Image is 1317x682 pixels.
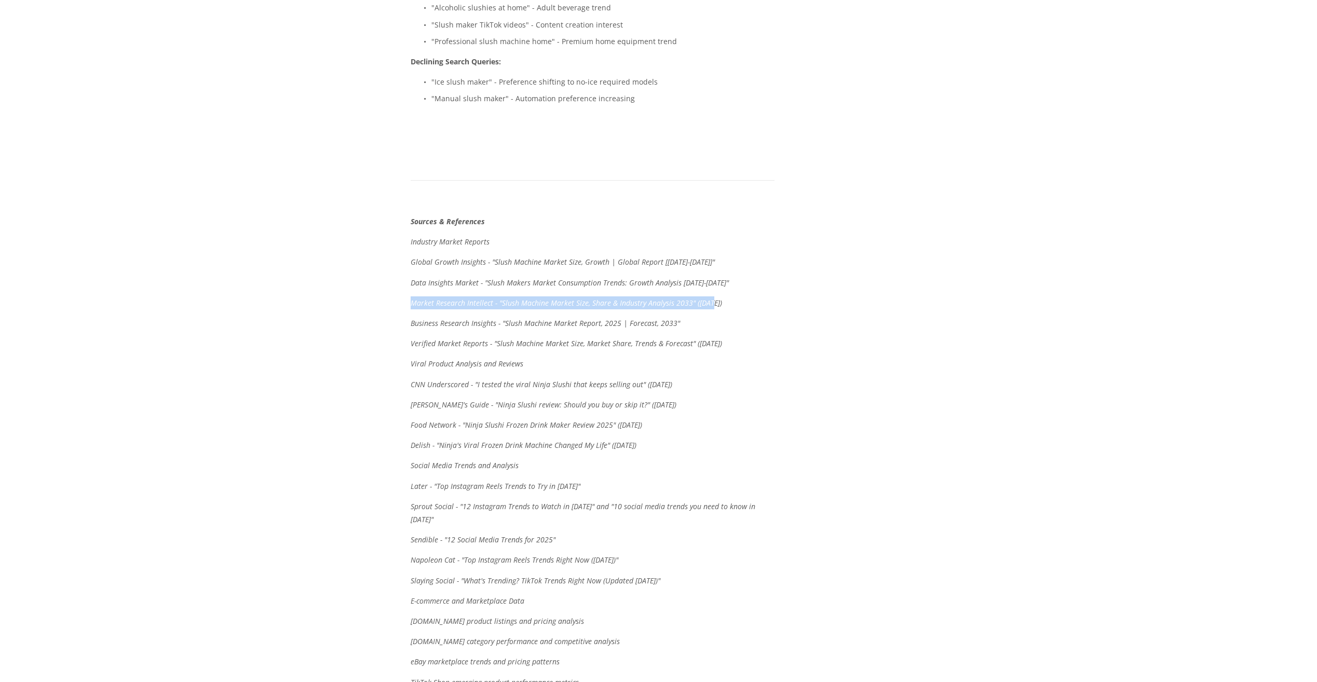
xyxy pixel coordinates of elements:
em: E-commerce and Marketplace Data [411,596,524,606]
em: Viral Product Analysis and Reviews [411,359,523,369]
em: Delish - "Ninja's Viral Frozen Drink Machine Changed My Life" ([DATE]) [411,440,636,450]
em: Market Research Intellect - "Slush Machine Market Size, Share & Industry Analysis 2033" ([DATE]) [411,298,722,308]
em: Business Research Insights - "Slush Machine Market Report, 2025 | Forecast, 2033" [411,318,680,328]
em: Food Network - "Ninja Slushi Frozen Drink Maker Review 2025" ([DATE]) [411,420,642,430]
em: Global Growth Insights - "Slush Machine Market Size, Growth | Global Report [[DATE]-[DATE]]" [411,257,715,267]
em: Sources & References [411,216,485,226]
em: [DOMAIN_NAME] product listings and pricing analysis [411,616,584,626]
p: "Professional slush machine home" - Premium home equipment trend [431,35,775,48]
em: Verified Market Reports - "Slush Machine Market Size, Market Share, Trends & Forecast" ([DATE]) [411,338,722,348]
p: "Ice slush maker" - Preference shifting to no-ice required models [431,75,775,88]
em: [PERSON_NAME]'s Guide - "Ninja Slushi review: Should you buy or skip it?" ([DATE]) [411,400,676,410]
p: "Alcoholic slushies at home" - Adult beverage trend [431,1,775,14]
p: "Manual slush maker" - Automation preference increasing [431,92,775,105]
em: Napoleon Cat - "Top Instagram Reels Trends Right Now ([DATE])" [411,555,618,565]
em: Social Media Trends and Analysis [411,460,519,470]
em: Later - "Top Instagram Reels Trends to Try in [DATE]" [411,481,580,491]
em: Sendible - "12 Social Media Trends for 2025" [411,535,555,544]
em: [DOMAIN_NAME] category performance and competitive analysis [411,636,620,646]
em: Data Insights Market - "Slush Makers Market Consumption Trends: Growth Analysis [DATE]-[DATE]" [411,278,729,288]
em: Industry Market Reports [411,237,490,247]
strong: Declining Search Queries: [411,57,501,66]
em: Sprout Social - "12 Instagram Trends to Watch in [DATE]" and "10 social media trends you need to ... [411,501,757,524]
em: CNN Underscored - "I tested the viral Ninja Slushi that keeps selling out" ([DATE]) [411,379,672,389]
p: "Slush maker TikTok videos" - Content creation interest [431,18,775,31]
em: Slaying Social - "What's Trending? TikTok Trends Right Now (Updated [DATE])" [411,576,660,585]
em: eBay marketplace trends and pricing patterns [411,657,560,666]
